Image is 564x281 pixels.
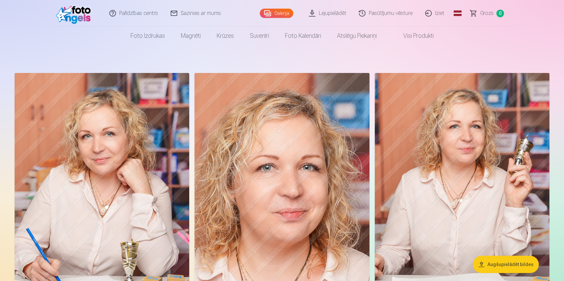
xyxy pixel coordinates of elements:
[260,9,293,18] a: Galerija
[173,27,209,45] a: Magnēti
[123,27,173,45] a: Foto izdrukas
[209,27,242,45] a: Krūzes
[242,27,277,45] a: Suvenīri
[385,27,442,45] a: Visi produkti
[329,27,385,45] a: Atslēgu piekariņi
[277,27,329,45] a: Foto kalendāri
[480,9,494,17] span: Grozs
[496,10,504,17] span: 0
[473,256,539,273] button: Augšupielādēt bildes
[56,3,94,24] img: /fa1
